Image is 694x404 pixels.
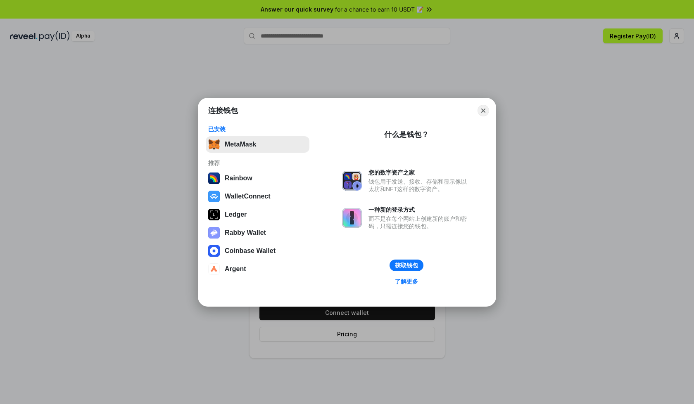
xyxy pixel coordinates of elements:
[208,209,220,220] img: svg+xml,%3Csvg%20xmlns%3D%22http%3A%2F%2Fwww.w3.org%2F2000%2Fsvg%22%20width%3D%2228%22%20height%3...
[225,141,256,148] div: MetaMask
[342,208,362,228] img: svg+xml,%3Csvg%20xmlns%3D%22http%3A%2F%2Fwww.w3.org%2F2000%2Fsvg%22%20fill%3D%22none%22%20viewBox...
[206,136,309,153] button: MetaMask
[225,193,271,200] div: WalletConnect
[208,263,220,275] img: svg+xml,%3Csvg%20width%3D%2228%22%20height%3D%2228%22%20viewBox%3D%220%200%2028%2028%22%20fill%3D...
[206,170,309,187] button: Rainbow
[225,247,276,255] div: Coinbase Wallet
[208,172,220,184] img: svg+xml,%3Csvg%20width%3D%22120%22%20height%3D%22120%22%20viewBox%3D%220%200%20120%20120%22%20fil...
[208,125,307,133] div: 已安装
[395,278,418,285] div: 了解更多
[225,229,266,236] div: Rabby Wallet
[225,211,247,218] div: Ledger
[368,215,471,230] div: 而不是在每个网站上创建新的账户和密码，只需连接您的钱包。
[206,188,309,205] button: WalletConnect
[478,105,489,116] button: Close
[208,227,220,239] img: svg+xml,%3Csvg%20xmlns%3D%22http%3A%2F%2Fwww.w3.org%2F2000%2Fsvg%22%20fill%3D%22none%22%20viewBox...
[395,262,418,269] div: 获取钱包
[206,206,309,223] button: Ledger
[206,261,309,277] button: Argent
[225,175,252,182] div: Rainbow
[208,245,220,257] img: svg+xml,%3Csvg%20width%3D%2228%22%20height%3D%2228%22%20viewBox%3D%220%200%2028%2028%22%20fill%3D...
[206,243,309,259] button: Coinbase Wallet
[342,171,362,191] img: svg+xml,%3Csvg%20xmlns%3D%22http%3A%2F%2Fwww.w3.org%2F2000%2Fsvg%22%20fill%3D%22none%22%20viewBox...
[390,276,423,287] a: 了解更多
[208,191,220,202] img: svg+xml,%3Csvg%20width%3D%2228%22%20height%3D%2228%22%20viewBox%3D%220%200%2028%2028%22%20fill%3D...
[208,159,307,167] div: 推荐
[368,169,471,176] div: 您的数字资产之家
[206,224,309,241] button: Rabby Wallet
[384,130,429,139] div: 什么是钱包？
[390,260,423,271] button: 获取钱包
[208,139,220,150] img: svg+xml,%3Csvg%20fill%3D%22none%22%20height%3D%2233%22%20viewBox%3D%220%200%2035%2033%22%20width%...
[225,265,246,273] div: Argent
[208,106,238,116] h1: 连接钱包
[368,206,471,213] div: 一种新的登录方式
[368,178,471,193] div: 钱包用于发送、接收、存储和显示像以太坊和NFT这样的数字资产。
